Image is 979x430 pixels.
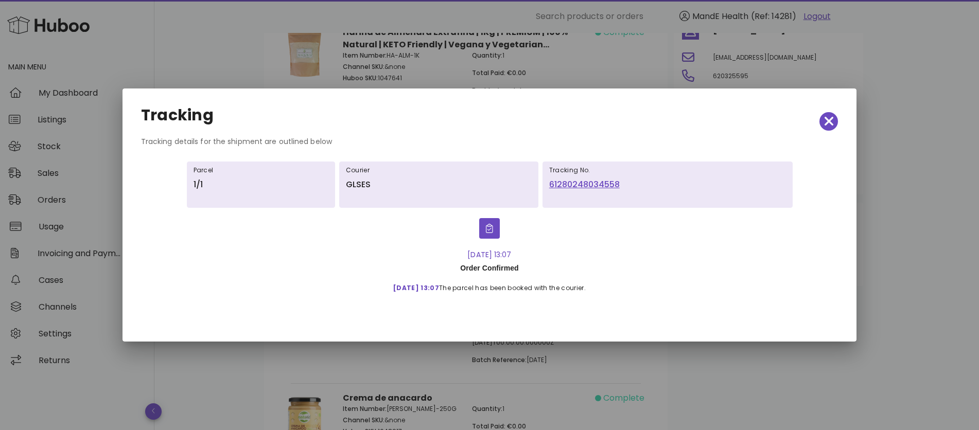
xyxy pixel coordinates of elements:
h6: Courier [346,166,532,174]
p: GLSES [346,178,532,191]
div: [DATE] 13:07 [385,249,594,260]
a: 61280248034558 [549,178,786,191]
div: Tracking details for the shipment are outlined below [133,136,847,155]
h6: Parcel [194,166,328,174]
div: The parcel has been booked with the courier. [385,276,594,294]
p: 1/1 [194,178,328,191]
h6: Tracking No. [549,166,786,174]
span: [DATE] 13:07 [393,283,439,292]
div: Order Confirmed [385,260,594,276]
h2: Tracking [141,107,214,123]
